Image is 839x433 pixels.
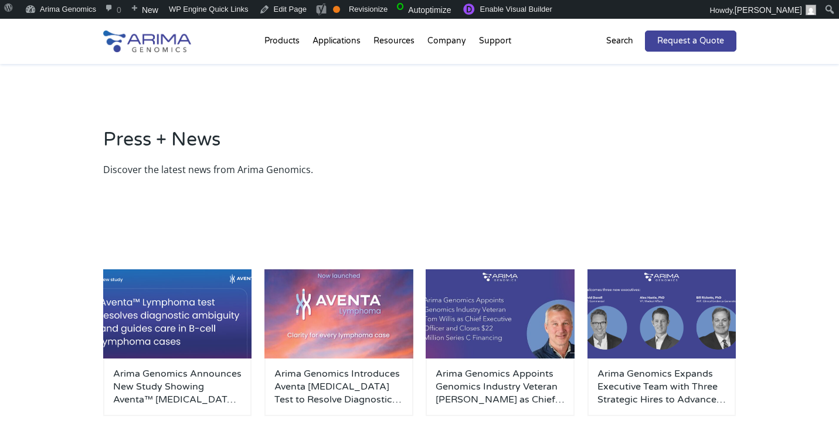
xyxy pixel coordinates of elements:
h2: Press + News [103,127,736,162]
p: Discover the latest news from Arima Genomics. [103,162,736,177]
img: Personnel-Announcement-LinkedIn-Carousel-22025-500x300.png [587,269,736,358]
img: Personnel-Announcement-LinkedIn-Carousel-22025-1-500x300.jpg [426,269,575,358]
p: Search [606,33,633,49]
a: Arima Genomics Appoints Genomics Industry Veteran [PERSON_NAME] as Chief Executive Officer and Cl... [436,367,565,406]
a: Arima Genomics Announces New Study Showing Aventa™ [MEDICAL_DATA] Test Resolves Diagnostic Ambigu... [113,367,242,406]
img: 101525_LinkedIn-1-500x300.jpg [103,269,252,358]
img: Arima-Genomics-logo [103,31,191,52]
a: Arima Genomics Introduces Aventa [MEDICAL_DATA] Test to Resolve Diagnostic Uncertainty in B- and ... [274,367,403,406]
div: OK [333,6,340,13]
a: Arima Genomics Expands Executive Team with Three Strategic Hires to Advance Clinical Applications... [597,367,726,406]
span: [PERSON_NAME] [735,5,802,15]
a: Request a Quote [645,31,736,52]
img: AventaLymphoma-500x300.jpg [264,269,413,358]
